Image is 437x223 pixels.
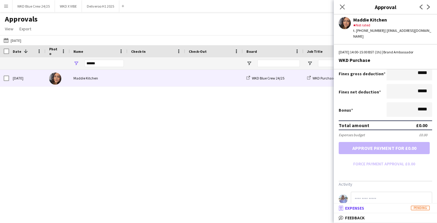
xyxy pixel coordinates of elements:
[339,107,353,113] label: Bonus
[339,49,432,55] div: [DATE] 14:00-15:00 BST (1h) | Brand Ambassador
[345,215,365,221] span: Feedback
[307,76,335,80] a: WKD Purchase
[2,37,22,44] button: [DATE]
[318,60,361,67] input: Job Title Filter Input
[84,60,124,67] input: Name Filter Input
[307,61,313,66] button: Open Filter Menu
[334,3,437,11] h3: Approval
[339,181,432,187] h3: Activity
[12,0,55,12] button: WKD Blue Crew 24/25
[5,26,13,32] span: View
[70,70,127,86] div: Maddie Kitchen
[307,49,323,54] span: Job Title
[19,26,31,32] span: Export
[416,122,427,128] div: £0.00
[246,76,284,80] a: WKD Blue Crew 24/25
[313,76,335,80] span: WKD Purchase
[246,49,257,54] span: Board
[353,22,432,28] div: Not rated
[334,204,437,213] mat-expansion-panel-header: ExpensesPending
[189,49,207,54] span: Check-Out
[353,17,432,22] div: Maddie Kitchen
[49,47,59,56] span: Photo
[9,70,46,86] div: [DATE]
[2,25,16,33] a: View
[246,61,252,66] button: Open Filter Menu
[334,213,437,222] mat-expansion-panel-header: Feedback
[73,49,83,54] span: Name
[339,122,369,128] div: Total amount
[411,206,430,210] span: Pending
[131,49,146,54] span: Check-In
[257,60,300,67] input: Board Filter Input
[82,0,119,12] button: Deliveroo H1 2025
[339,133,365,137] div: Expenses budget
[49,73,61,85] img: Maddie Kitchen
[339,57,432,63] div: WKD Purchase
[339,71,385,76] label: Fines gross deduction
[345,205,364,211] span: Expenses
[17,25,34,33] a: Export
[252,76,284,80] span: WKD Blue Crew 24/25
[13,49,21,54] span: Date
[353,28,432,39] div: t. [PHONE_NUMBER] | [EMAIL_ADDRESS][DOMAIN_NAME]
[339,89,381,95] label: Fines net deduction
[55,0,82,12] button: WKD X VIBE
[419,133,432,137] div: £0.00
[73,61,79,66] button: Open Filter Menu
